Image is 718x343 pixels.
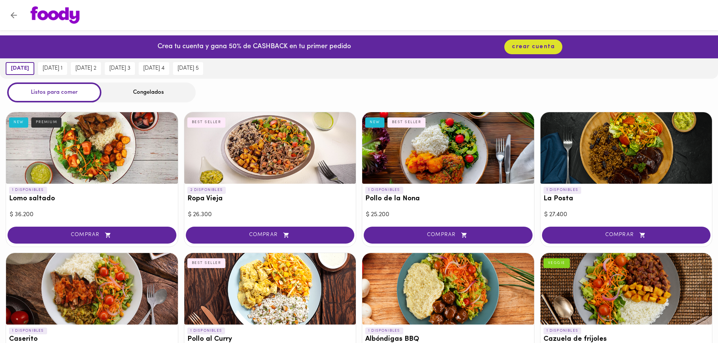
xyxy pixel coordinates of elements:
button: [DATE] 1 [38,62,67,75]
p: 1 DISPONIBLES [365,328,403,334]
span: COMPRAR [373,232,523,238]
div: PREMIUM [31,117,62,127]
div: NEW [9,117,28,127]
button: [DATE] [6,62,34,75]
h3: La Posta [543,195,709,203]
button: crear cuenta [504,40,562,54]
span: [DATE] 5 [178,65,199,72]
button: [DATE] 5 [173,62,203,75]
button: COMPRAR [8,227,176,244]
p: Crea tu cuenta y gana 50% de CASHBACK en tu primer pedido [158,42,351,52]
img: logo.png [31,6,80,24]
p: 1 DISPONIBLES [9,187,47,194]
button: [DATE] 3 [105,62,135,75]
div: $ 25.200 [366,210,530,219]
div: $ 26.300 [188,210,352,219]
div: $ 27.400 [544,210,709,219]
p: 2 DISPONIBLES [187,187,226,194]
div: Pollo al Curry [184,253,356,325]
div: BEST SELLER [187,258,226,268]
div: La Posta [540,112,712,184]
div: $ 36.200 [10,210,174,219]
div: VEGGIE [543,258,570,268]
div: Ropa Vieja [184,112,356,184]
span: COMPRAR [195,232,345,238]
button: [DATE] 2 [71,62,101,75]
div: Pollo de la Nona [362,112,534,184]
div: Lomo saltado [6,112,178,184]
p: 1 DISPONIBLES [9,328,47,334]
div: Albóndigas BBQ [362,253,534,325]
iframe: Messagebird Livechat Widget [674,299,710,335]
div: NEW [365,117,384,127]
span: [DATE] [11,65,29,72]
div: Congelados [101,82,196,102]
p: 1 DISPONIBLES [365,187,403,194]
div: BEST SELLER [187,117,226,127]
button: COMPRAR [364,227,533,244]
span: [DATE] 2 [75,65,96,72]
h3: Lomo saltado [9,195,175,203]
div: Caserito [6,253,178,325]
span: COMPRAR [17,232,167,238]
span: COMPRAR [551,232,701,238]
div: Cazuela de frijoles [540,253,712,325]
p: 1 DISPONIBLES [543,328,582,334]
div: BEST SELLER [387,117,426,127]
p: 1 DISPONIBLES [187,328,225,334]
span: [DATE] 3 [109,65,130,72]
h3: Ropa Vieja [187,195,353,203]
button: Volver [5,6,23,24]
span: [DATE] 4 [143,65,165,72]
span: [DATE] 1 [43,65,63,72]
button: COMPRAR [186,227,355,244]
button: [DATE] 4 [139,62,169,75]
h3: Pollo de la Nona [365,195,531,203]
button: COMPRAR [542,227,711,244]
div: Listos para comer [7,82,101,102]
span: crear cuenta [512,43,555,50]
p: 1 DISPONIBLES [543,187,582,194]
